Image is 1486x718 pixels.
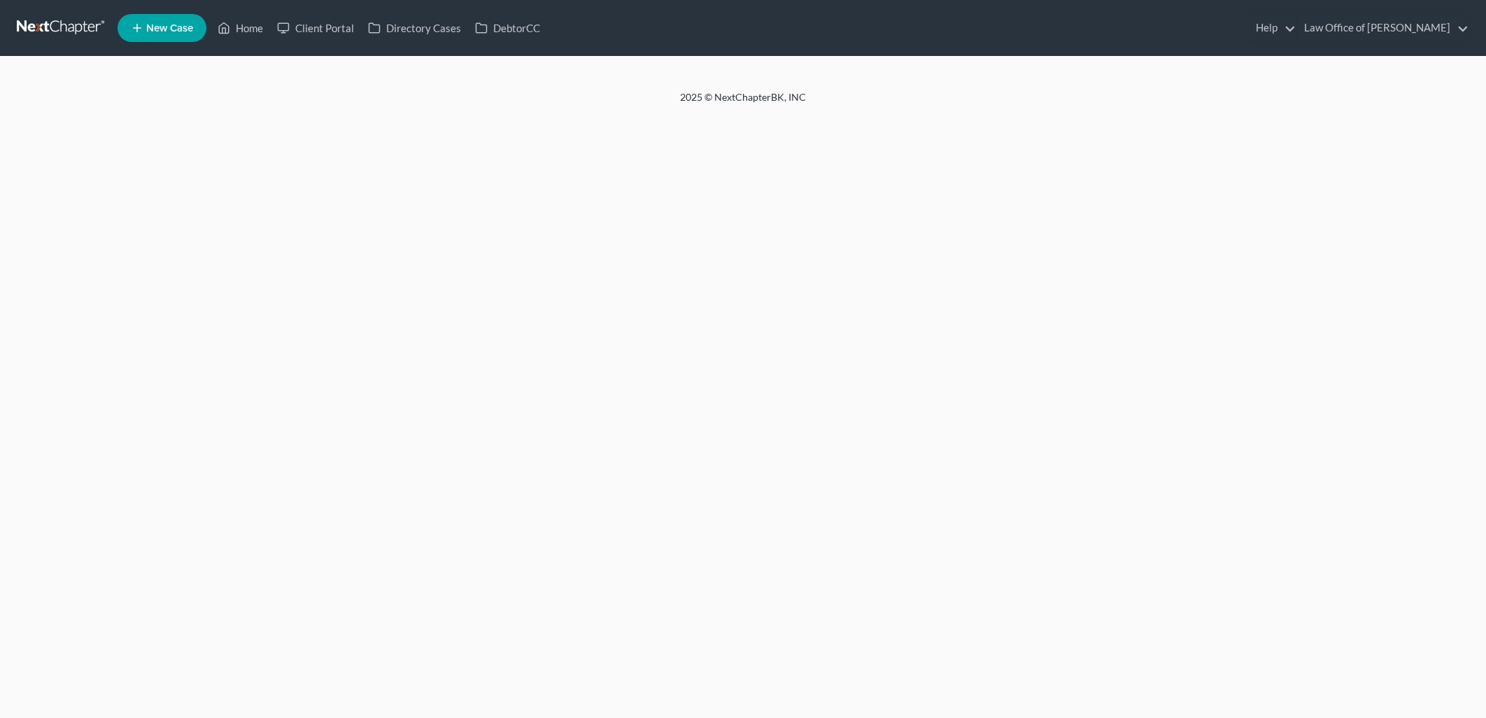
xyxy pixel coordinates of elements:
[361,15,468,41] a: Directory Cases
[468,15,547,41] a: DebtorCC
[1249,15,1296,41] a: Help
[118,14,206,42] new-legal-case-button: New Case
[211,15,270,41] a: Home
[270,15,361,41] a: Client Portal
[344,90,1142,115] div: 2025 © NextChapterBK, INC
[1297,15,1469,41] a: Law Office of [PERSON_NAME]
